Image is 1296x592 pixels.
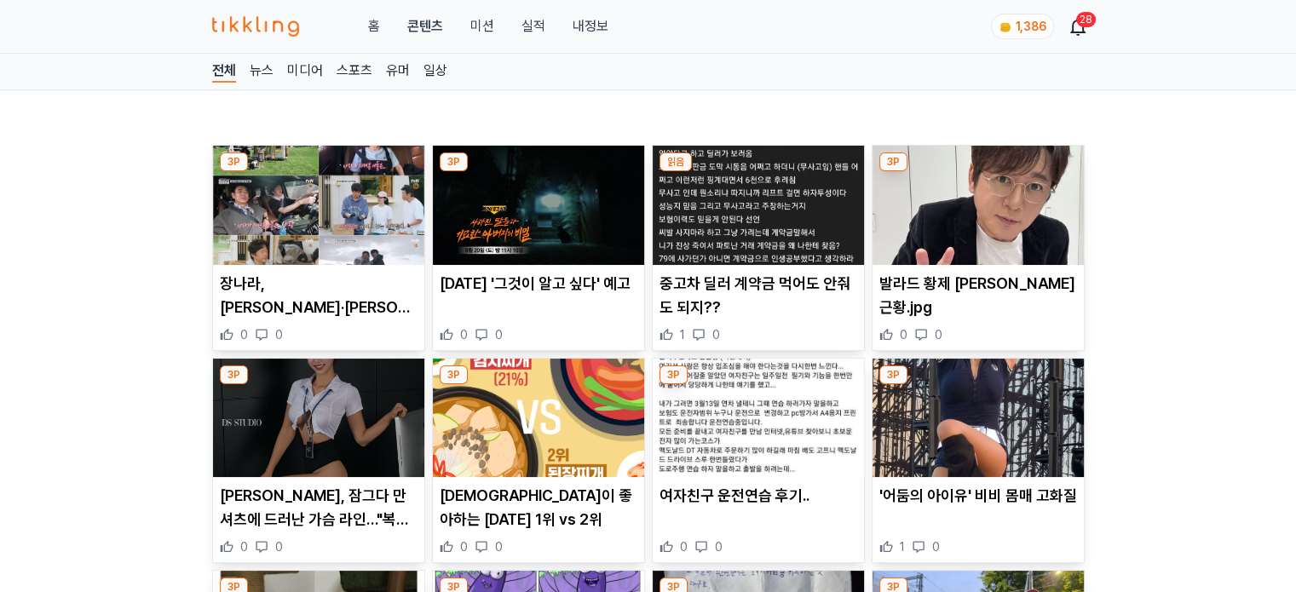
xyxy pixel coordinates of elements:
div: 3P 한국인이 좋아하는 한식 1위 vs 2위 [DEMOGRAPHIC_DATA]이 좋아하는 [DATE] 1위 vs 2위 0 0 [432,358,645,564]
span: 1,386 [1016,20,1046,33]
div: 3P 내일 '그것이 알고 싶다' 예고 [DATE] '그것이 알고 싶다' 예고 0 0 [432,145,645,351]
img: 내일 '그것이 알고 싶다' 예고 [433,146,644,265]
a: 전체 [212,60,236,83]
span: 0 [932,538,940,555]
p: [DEMOGRAPHIC_DATA]이 좋아하는 [DATE] 1위 vs 2위 [440,484,637,532]
span: 0 [715,538,723,555]
div: 3P 발라드 황제 신승훈 근황.jpg 발라드 황제 [PERSON_NAME] 근황.jpg 0 0 [872,145,1085,351]
a: 홈 [367,16,379,37]
div: 28 [1076,12,1096,27]
span: 0 [275,326,283,343]
div: 3P 맹승지, 잠그다 만 셔츠에 드러난 가슴 라인…"복장이 이래도 됩니까" 깜짝 [PERSON_NAME], 잠그다 만 셔츠에 드러난 가슴 라인…"복장이 이래도 됩니까" 깜짝 0 0 [212,358,425,564]
div: 3P [660,365,688,384]
a: 28 [1071,16,1085,37]
img: 티끌링 [212,16,300,37]
img: 여자친구 운전연습 후기.. [653,359,864,478]
img: '어둠의 아이유' 비비 몸매 고화질 [873,359,1084,478]
div: 3P [220,152,248,171]
a: 미디어 [287,60,323,83]
a: 실적 [521,16,544,37]
div: 3P [879,365,907,384]
img: 한국인이 좋아하는 한식 1위 vs 2위 [433,359,644,478]
span: 0 [275,538,283,555]
span: 0 [935,326,942,343]
span: 0 [680,538,688,555]
div: 3P '어둠의 아이유' 비비 몸매 고화질 '어둠의 아이유' 비비 몸매 고화질 1 0 [872,358,1085,564]
p: 장나라, [PERSON_NAME]·[PERSON_NAME]과 '해외' 떠난다…예능 케미 예고 [220,272,418,319]
span: 1 [900,538,905,555]
span: 0 [900,326,907,343]
span: 0 [712,326,720,343]
div: 읽음 중고차 딜러 계약금 먹어도 안줘도 되지?? 중고차 딜러 계약금 먹어도 안줘도 되지?? 1 0 [652,145,865,351]
a: 내정보 [572,16,608,37]
img: 중고차 딜러 계약금 먹어도 안줘도 되지?? [653,146,864,265]
p: 여자친구 운전연습 후기.. [660,484,857,508]
span: 0 [495,538,503,555]
span: 0 [460,538,468,555]
p: [DATE] '그것이 알고 싶다' 예고 [440,272,637,296]
img: coin [999,20,1012,34]
p: 중고차 딜러 계약금 먹어도 안줘도 되지?? [660,272,857,319]
p: [PERSON_NAME], 잠그다 만 셔츠에 드러난 가슴 라인…"복장이 이래도 됩니까" 깜짝 [220,484,418,532]
a: 뉴스 [250,60,274,83]
span: 0 [240,326,248,343]
button: 미션 [469,16,493,37]
div: 3P [440,365,468,384]
span: 0 [460,326,468,343]
img: 장나라, 성동일·김희원과 '해외' 떠난다…예능 케미 예고 [213,146,424,265]
p: '어둠의 아이유' 비비 몸매 고화질 [879,484,1077,508]
div: 읽음 [660,152,692,171]
div: 3P [879,152,907,171]
div: 3P 장나라, 성동일·김희원과 '해외' 떠난다…예능 케미 예고 장나라, [PERSON_NAME]·[PERSON_NAME]과 '해외' 떠난다…예능 케미 예고 0 0 [212,145,425,351]
div: 3P [440,152,468,171]
span: 0 [495,326,503,343]
img: 맹승지, 잠그다 만 셔츠에 드러난 가슴 라인…"복장이 이래도 됩니까" 깜짝 [213,359,424,478]
span: 0 [240,538,248,555]
div: 3P [220,365,248,384]
a: 일상 [423,60,447,83]
a: coin 1,386 [991,14,1051,39]
a: 유머 [386,60,410,83]
p: 발라드 황제 [PERSON_NAME] 근황.jpg [879,272,1077,319]
div: 3P 여자친구 운전연습 후기.. 여자친구 운전연습 후기.. 0 0 [652,358,865,564]
span: 1 [680,326,685,343]
img: 발라드 황제 신승훈 근황.jpg [873,146,1084,265]
a: 스포츠 [337,60,372,83]
a: 콘텐츠 [406,16,442,37]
